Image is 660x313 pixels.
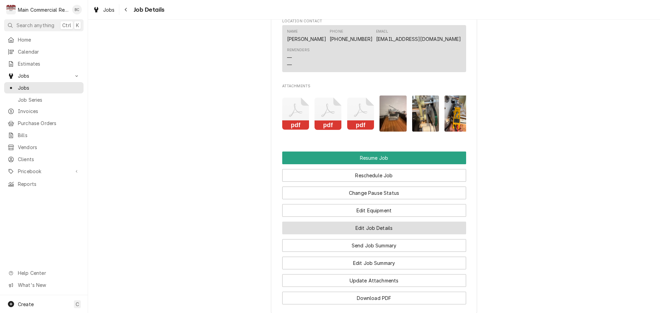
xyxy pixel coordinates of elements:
[282,199,466,217] div: Button Group Row
[4,70,84,81] a: Go to Jobs
[282,292,466,304] button: Download PDF
[282,169,466,182] button: Reschedule Job
[330,29,373,43] div: Phone
[72,5,82,14] div: Bookkeeper Main Commercial's Avatar
[90,4,118,15] a: Jobs
[4,154,84,165] a: Clients
[62,22,71,29] span: Ctrl
[282,222,466,234] button: Edit Job Details
[4,279,84,291] a: Go to What's New
[282,252,466,269] div: Button Group Row
[4,267,84,279] a: Go to Help Center
[18,180,80,188] span: Reports
[4,166,84,177] a: Go to Pricebook
[282,187,466,199] button: Change Pause Status
[376,29,388,34] div: Email
[18,269,79,277] span: Help Center
[347,96,374,132] button: pdf
[376,29,461,43] div: Email
[282,164,466,182] div: Button Group Row
[76,22,79,29] span: K
[4,94,84,105] a: Job Series
[444,96,472,132] img: giBF5LpLSJGCvLz1ANKz
[18,168,70,175] span: Pricebook
[282,83,466,89] span: Attachments
[6,5,16,14] div: Main Commercial Refrigeration Service's Avatar
[4,82,84,93] a: Jobs
[330,36,373,42] a: [PHONE_NUMBER]
[282,152,466,304] div: Button Group
[282,152,466,164] button: Resume Job
[282,83,466,137] div: Attachments
[4,46,84,57] a: Calendar
[18,132,80,139] span: Bills
[18,60,80,67] span: Estimates
[4,58,84,69] a: Estimates
[4,142,84,153] a: Vendors
[18,156,80,163] span: Clients
[18,48,80,55] span: Calendar
[18,84,80,91] span: Jobs
[4,178,84,190] a: Reports
[315,96,342,132] button: pdf
[287,29,327,43] div: Name
[16,22,54,29] span: Search anything
[72,5,82,14] div: BC
[287,35,327,43] div: [PERSON_NAME]
[287,29,298,34] div: Name
[412,96,439,132] img: wB1Ua9ijRk2kMaM03RnI
[4,130,84,141] a: Bills
[282,152,466,164] div: Button Group Row
[282,239,466,252] button: Send Job Summary
[18,36,80,43] span: Home
[4,34,84,45] a: Home
[282,287,466,304] div: Button Group Row
[287,47,310,68] div: Reminders
[287,61,292,68] div: —
[287,47,310,53] div: Reminders
[287,54,292,61] div: —
[282,19,466,24] span: Location Contact
[282,25,466,75] div: Location Contact List
[282,182,466,199] div: Button Group Row
[282,217,466,234] div: Button Group Row
[282,274,466,287] button: Update Attachments
[330,29,343,34] div: Phone
[18,120,80,127] span: Purchase Orders
[282,234,466,252] div: Button Group Row
[76,301,79,308] span: C
[379,96,407,132] img: 0Z0S47iVTA6qpDwJqAOX
[18,72,70,79] span: Jobs
[18,281,79,289] span: What's New
[132,5,165,14] span: Job Details
[6,5,16,14] div: M
[4,105,84,117] a: Invoices
[4,118,84,129] a: Purchase Orders
[121,4,132,15] button: Navigate back
[4,19,84,31] button: Search anythingCtrlK
[282,204,466,217] button: Edit Equipment
[282,96,309,132] button: pdf
[282,269,466,287] div: Button Group Row
[18,301,34,307] span: Create
[282,25,466,72] div: Contact
[18,108,80,115] span: Invoices
[18,96,80,103] span: Job Series
[282,19,466,75] div: Location Contact
[18,144,80,151] span: Vendors
[282,257,466,269] button: Edit Job Summary
[376,36,461,42] a: [EMAIL_ADDRESS][DOMAIN_NAME]
[18,6,68,13] div: Main Commercial Refrigeration Service
[282,90,466,137] span: Attachments
[103,6,115,13] span: Jobs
